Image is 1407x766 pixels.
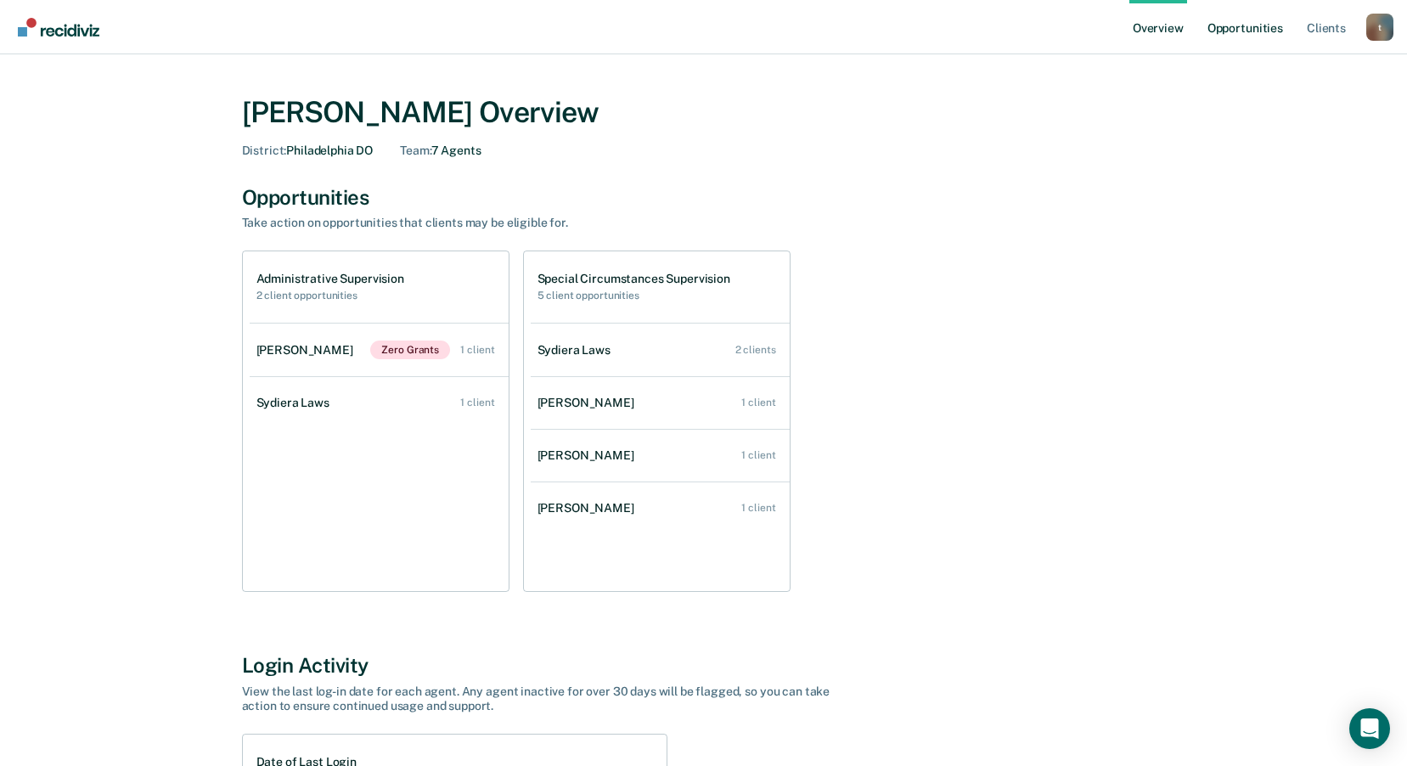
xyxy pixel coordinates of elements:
[531,484,790,532] a: [PERSON_NAME] 1 client
[1366,14,1393,41] button: Profile dropdown button
[735,344,776,356] div: 2 clients
[242,684,836,713] div: View the last log-in date for each agent. Any agent inactive for over 30 days will be flagged, so...
[537,290,730,301] h2: 5 client opportunities
[537,343,617,358] div: Sydiera Laws
[250,379,509,427] a: Sydiera Laws 1 client
[250,324,509,376] a: [PERSON_NAME]Zero Grants 1 client
[256,343,360,358] div: [PERSON_NAME]
[531,431,790,480] a: [PERSON_NAME] 1 client
[18,18,99,37] img: Recidiviz
[537,448,641,463] div: [PERSON_NAME]
[400,144,481,158] div: 7 Agents
[242,653,1166,678] div: Login Activity
[370,341,450,359] span: Zero Grants
[741,502,775,514] div: 1 client
[741,449,775,461] div: 1 client
[460,397,494,408] div: 1 client
[460,344,494,356] div: 1 client
[242,185,1166,210] div: Opportunities
[531,326,790,375] a: Sydiera Laws 2 clients
[400,144,431,157] span: Team :
[242,95,1166,130] div: [PERSON_NAME] Overview
[537,272,730,286] h1: Special Circumstances Supervision
[531,379,790,427] a: [PERSON_NAME] 1 client
[256,272,404,286] h1: Administrative Supervision
[1349,708,1390,749] div: Open Intercom Messenger
[242,144,287,157] span: District :
[1366,14,1393,41] div: t
[256,396,336,410] div: Sydiera Laws
[242,216,836,230] div: Take action on opportunities that clients may be eligible for.
[242,144,374,158] div: Philadelphia DO
[741,397,775,408] div: 1 client
[537,396,641,410] div: [PERSON_NAME]
[537,501,641,515] div: [PERSON_NAME]
[256,290,404,301] h2: 2 client opportunities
